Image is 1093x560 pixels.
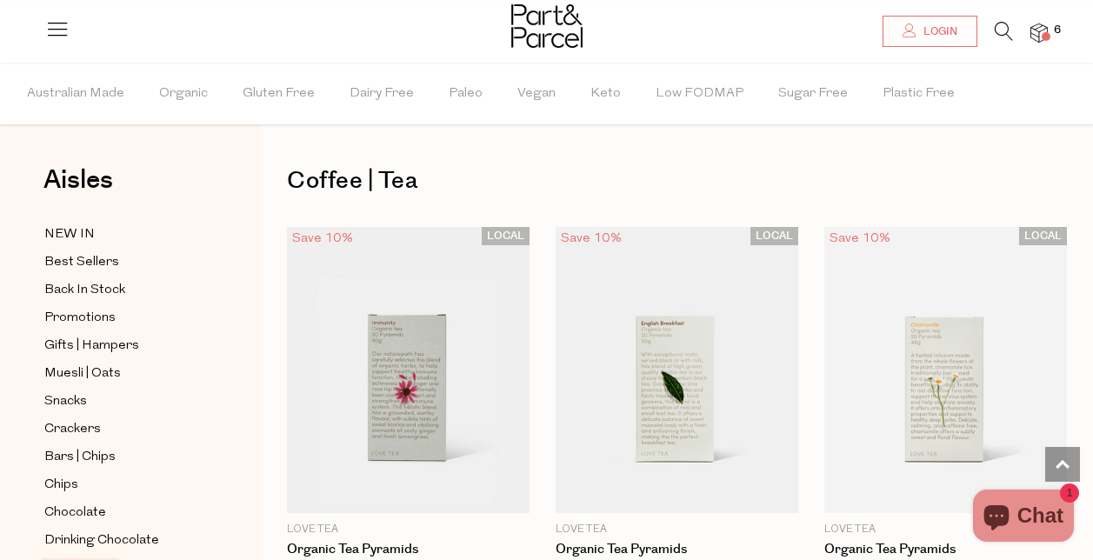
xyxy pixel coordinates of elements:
span: Low FODMAP [656,63,743,124]
p: Love Tea [287,522,530,537]
span: 6 [1050,23,1065,38]
img: Part&Parcel [511,4,583,48]
a: Aisles [43,167,113,210]
img: Organic Tea Pyramids [824,227,1067,513]
a: Organic Tea Pyramids [287,542,530,557]
div: Save 10% [287,227,358,250]
span: LOCAL [1019,227,1067,245]
a: Organic Tea Pyramids [824,542,1067,557]
a: Best Sellers [44,251,203,273]
h1: Coffee | Tea [287,161,1067,201]
span: Gifts | Hampers [44,336,139,357]
p: Love Tea [824,522,1067,537]
a: Back In Stock [44,279,203,301]
span: Login [919,24,957,39]
a: Bars | Chips [44,446,203,468]
inbox-online-store-chat: Shopify online store chat [968,490,1079,546]
span: Keto [590,63,621,124]
a: Organic Tea Pyramids [556,542,798,557]
span: Best Sellers [44,252,119,273]
a: Crackers [44,418,203,440]
span: Dairy Free [350,63,414,124]
a: Chips [44,474,203,496]
span: Chips [44,475,78,496]
span: Crackers [44,419,101,440]
a: 6 [1030,23,1048,42]
img: Organic Tea Pyramids [287,227,530,513]
span: Aisles [43,161,113,199]
span: Muesli | Oats [44,363,121,384]
img: Organic Tea Pyramids [556,227,798,513]
span: LOCAL [750,227,798,245]
span: Promotions [44,308,116,329]
a: Snacks [44,390,203,412]
span: LOCAL [482,227,530,245]
span: Australian Made [27,63,124,124]
a: Promotions [44,307,203,329]
span: Drinking Chocolate [44,530,159,551]
span: Paleo [449,63,483,124]
span: Vegan [517,63,556,124]
div: Save 10% [824,227,896,250]
a: NEW IN [44,223,203,245]
a: Login [883,16,977,47]
p: Love Tea [556,522,798,537]
a: Muesli | Oats [44,363,203,384]
span: Bars | Chips [44,447,116,468]
span: Snacks [44,391,87,412]
span: Organic [159,63,208,124]
span: Gluten Free [243,63,315,124]
a: Gifts | Hampers [44,335,203,357]
span: Chocolate [44,503,106,523]
a: Chocolate [44,502,203,523]
div: Save 10% [556,227,627,250]
span: Back In Stock [44,280,125,301]
span: Sugar Free [778,63,848,124]
a: Drinking Chocolate [44,530,203,551]
span: Plastic Free [883,63,955,124]
span: NEW IN [44,224,95,245]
